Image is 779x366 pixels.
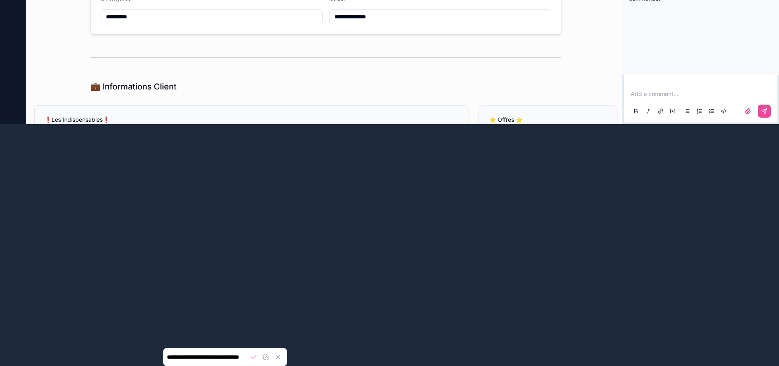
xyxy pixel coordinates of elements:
[489,116,523,123] span: ⭐ Offres ⭐
[45,116,110,123] span: ❗Les Indispensables❗
[90,81,177,92] h1: 💼 Informations Client
[273,352,283,362] button: Cancel
[260,352,271,362] button: Remove link
[248,352,259,362] button: Save link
